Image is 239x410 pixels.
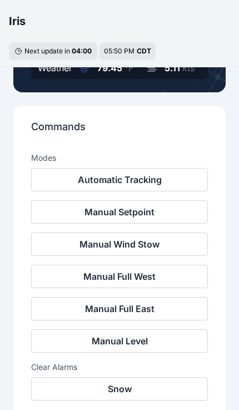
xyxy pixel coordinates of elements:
[31,200,208,224] button: Manual Setpoint
[125,62,133,73] span: °F
[31,329,208,353] button: Manual Level
[137,47,151,55] span: CDT
[104,47,135,55] span: 05:50 PM
[31,297,208,320] button: Manual Full East
[9,13,26,29] h3: Iris
[31,152,208,164] h3: Modes
[182,62,195,73] span: kts
[31,377,208,401] button: Snow
[72,47,92,56] div: 04 : 00
[24,47,70,55] span: Next update in
[38,61,72,75] div: Weather
[31,233,208,256] button: Manual Wind Stow
[31,168,208,191] button: Automatic Tracking
[31,362,208,373] h3: Clear Alarms
[31,265,208,288] button: Manual Full West
[97,62,122,73] span: 79.45
[9,7,230,36] nav: Breadcrumb
[165,62,180,73] span: 5.11
[31,119,208,144] p: Commands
